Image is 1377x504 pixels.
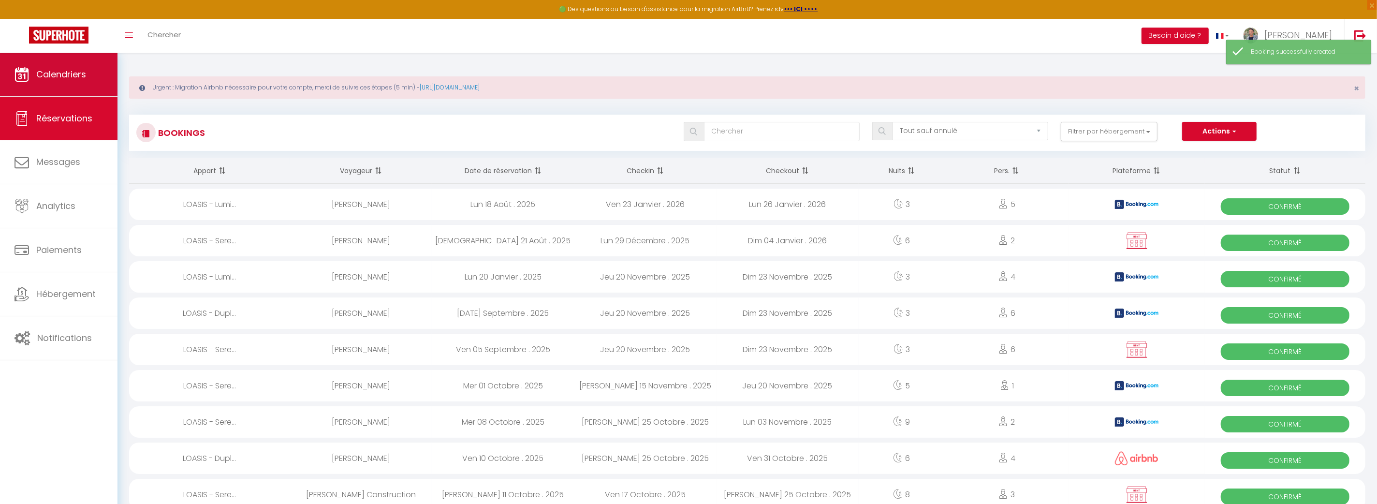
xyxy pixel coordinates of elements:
[945,158,1069,184] th: Sort by people
[1264,29,1332,41] span: [PERSON_NAME]
[36,288,96,300] span: Hébergement
[420,83,480,91] a: [URL][DOMAIN_NAME]
[36,68,86,80] span: Calendriers
[1354,82,1359,94] span: ×
[704,122,860,141] input: Chercher
[290,158,432,184] th: Sort by guest
[1142,28,1209,44] button: Besoin d'aide ?
[1244,28,1258,44] img: ...
[147,30,181,40] span: Chercher
[1069,158,1204,184] th: Sort by channel
[574,158,717,184] th: Sort by checkin
[784,5,818,13] a: >>> ICI <<<<
[1251,47,1361,57] div: Booking successfully created
[36,156,80,168] span: Messages
[156,122,205,144] h3: Bookings
[1205,158,1365,184] th: Sort by status
[1061,122,1157,141] button: Filtrer par hébergement
[36,112,92,124] span: Réservations
[1354,84,1359,93] button: Close
[1236,19,1344,53] a: ... [PERSON_NAME]
[29,27,88,44] img: Super Booking
[432,158,574,184] th: Sort by booking date
[140,19,188,53] a: Chercher
[859,158,945,184] th: Sort by nights
[1354,30,1366,42] img: logout
[36,244,82,256] span: Paiements
[1182,122,1257,141] button: Actions
[37,332,92,344] span: Notifications
[36,200,75,212] span: Analytics
[129,76,1365,99] div: Urgent : Migration Airbnb nécessaire pour votre compte, merci de suivre ces étapes (5 min) -
[129,158,290,184] th: Sort by rentals
[717,158,859,184] th: Sort by checkout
